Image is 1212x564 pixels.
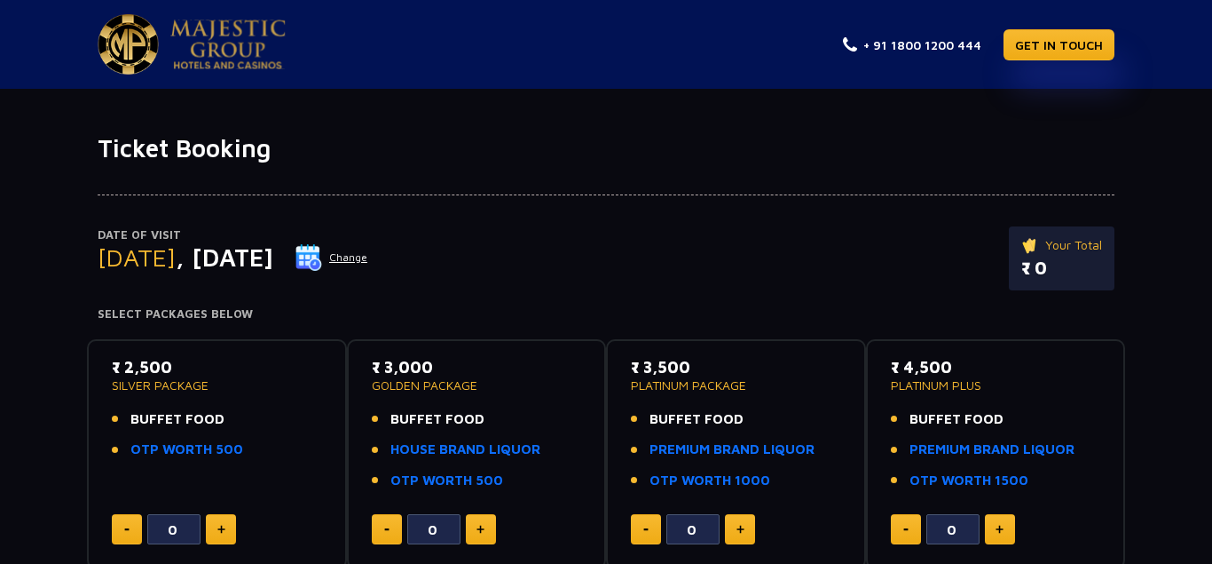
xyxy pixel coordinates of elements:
p: ₹ 4,500 [891,355,1101,379]
p: GOLDEN PACKAGE [372,379,582,392]
span: BUFFET FOOD [390,409,484,430]
a: HOUSE BRAND LIQUOR [390,440,540,460]
a: OTP WORTH 500 [130,440,243,460]
span: BUFFET FOOD [909,409,1003,430]
p: Date of Visit [98,226,368,244]
button: Change [295,243,368,272]
p: PLATINUM PLUS [891,379,1101,392]
a: OTP WORTH 1000 [649,471,770,491]
img: Majestic Pride [170,20,286,69]
img: Majestic Pride [98,14,159,75]
a: OTP WORTH 1500 [909,471,1028,491]
p: SILVER PACKAGE [112,379,322,392]
a: OTP WORTH 500 [390,471,503,491]
img: minus [903,528,909,531]
span: BUFFET FOOD [649,409,744,430]
span: , [DATE] [176,242,273,272]
p: ₹ 0 [1021,255,1102,282]
img: minus [384,528,390,531]
span: [DATE] [98,242,176,272]
img: plus [217,525,225,534]
p: Your Total [1021,235,1102,255]
img: minus [124,528,130,531]
a: + 91 1800 1200 444 [843,36,981,54]
h4: Select Packages Below [98,307,1114,322]
a: PREMIUM BRAND LIQUOR [909,440,1074,460]
a: PREMIUM BRAND LIQUOR [649,440,815,460]
h1: Ticket Booking [98,133,1114,163]
img: plus [736,525,744,534]
a: GET IN TOUCH [1003,29,1114,60]
p: ₹ 3,500 [631,355,841,379]
img: ticket [1021,235,1040,255]
img: plus [996,525,1003,534]
img: plus [476,525,484,534]
p: PLATINUM PACKAGE [631,379,841,392]
p: ₹ 2,500 [112,355,322,379]
p: ₹ 3,000 [372,355,582,379]
img: minus [643,528,649,531]
span: BUFFET FOOD [130,409,224,430]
